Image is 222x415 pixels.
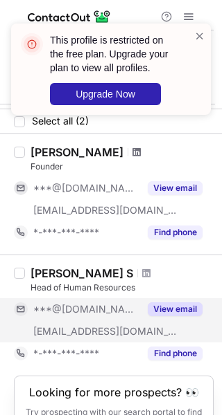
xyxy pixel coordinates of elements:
button: Reveal Button [148,225,203,239]
div: Founder [31,160,214,173]
div: Head of Human Resources [31,282,214,294]
button: Reveal Button [148,181,203,195]
header: Looking for more prospects? 👀 [29,386,199,398]
button: Upgrade Now [50,83,161,105]
header: This profile is restricted on the free plan. Upgrade your plan to view all profiles. [50,33,178,75]
div: [PERSON_NAME] S [31,266,133,280]
span: Upgrade Now [76,89,135,100]
div: [PERSON_NAME] [31,145,123,159]
span: ***@[DOMAIN_NAME] [33,182,139,194]
img: ContactOut v5.3.10 [28,8,111,25]
span: ***@[DOMAIN_NAME] [33,303,139,315]
button: Reveal Button [148,347,203,360]
img: error [21,33,43,55]
span: [EMAIL_ADDRESS][DOMAIN_NAME] [33,325,178,338]
button: Reveal Button [148,302,203,316]
span: [EMAIL_ADDRESS][DOMAIN_NAME] [33,204,178,216]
